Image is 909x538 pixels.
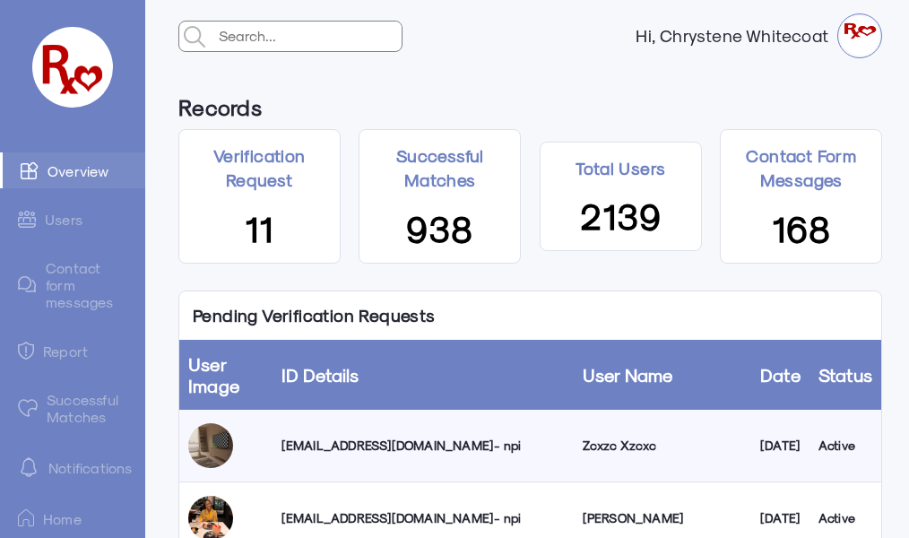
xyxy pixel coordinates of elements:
a: Status [818,364,872,386]
p: Contact Form Messages [721,143,881,193]
img: ic-home.png [18,509,34,527]
a: ID Details [281,364,359,386]
img: admin-ic-report.svg [18,342,34,360]
p: Pending Verification Requests [179,291,449,340]
p: Total Users [576,156,665,180]
img: admin-ic-contact-message.svg [18,276,37,293]
span: 2139 [580,192,662,237]
span: 168 [772,204,831,249]
div: [EMAIL_ADDRESS][DOMAIN_NAME] - npi [281,509,565,527]
a: User Image [188,353,239,396]
a: Date [760,364,801,386]
span: 938 [406,204,473,249]
img: admin-search.svg [179,22,210,52]
div: Active [818,509,872,527]
img: admin-ic-overview.svg [21,161,39,179]
p: Verification Request [179,143,340,193]
div: [DATE] [760,437,801,455]
div: Active [818,437,872,455]
strong: Hi, Chrystene Whitecoat [636,27,837,45]
a: User Name [583,364,673,386]
h6: Records [178,85,262,129]
p: Successful Matches [359,143,520,193]
div: [EMAIL_ADDRESS][DOMAIN_NAME] - npi [281,437,565,455]
img: notification-default-white.svg [18,456,39,478]
img: matched.svg [18,399,38,417]
img: admin-ic-users.svg [18,211,36,228]
input: Search... [214,22,402,50]
div: [DATE] [760,509,801,527]
span: 11 [245,204,274,249]
div: [PERSON_NAME] [583,509,742,527]
div: Zcxzc Xzcxc [583,437,742,455]
img: j6ul1gxjbqkodjkqsn9a.jpg [188,423,233,468]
